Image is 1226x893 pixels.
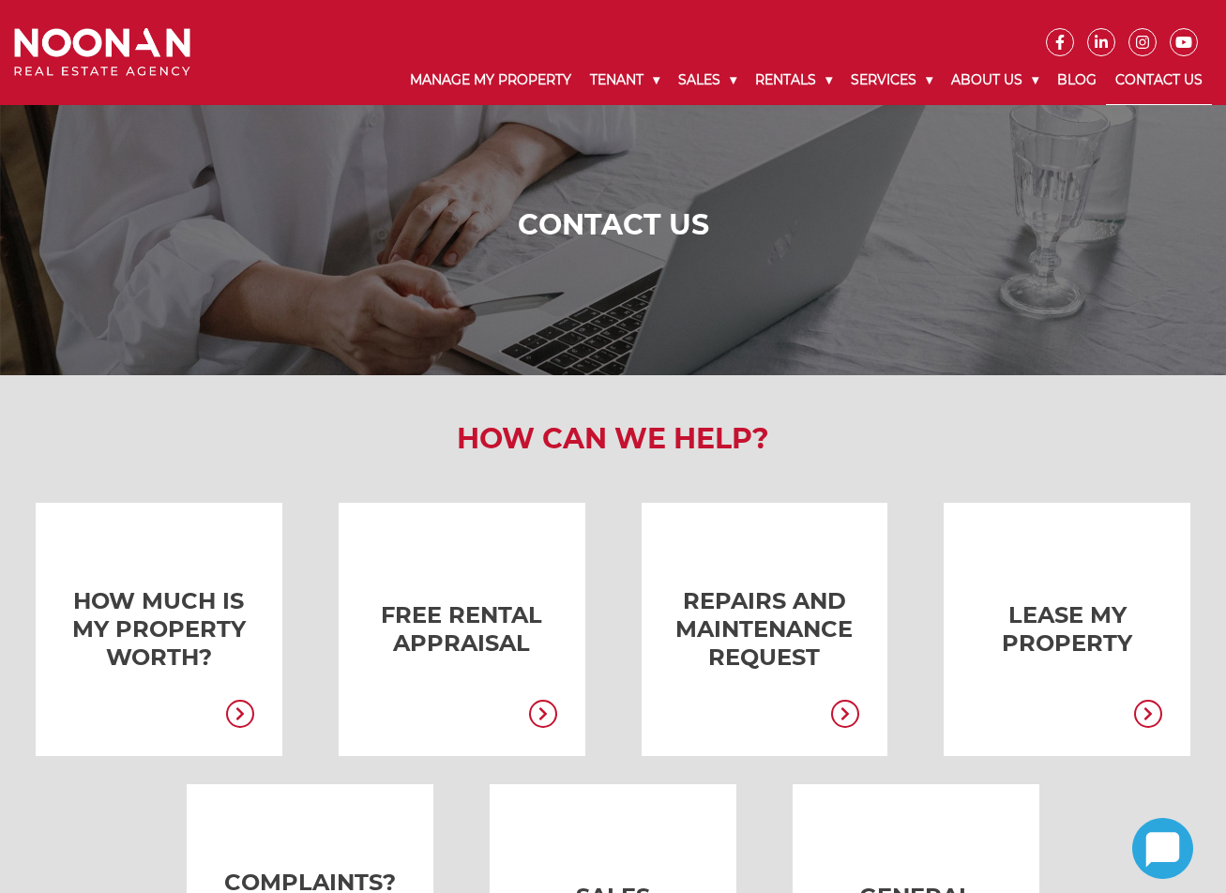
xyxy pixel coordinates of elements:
[1106,56,1212,105] a: Contact Us
[942,56,1048,104] a: About Us
[401,56,581,104] a: Manage My Property
[1048,56,1106,104] a: Blog
[19,208,1207,242] h1: Contact Us
[581,56,669,104] a: Tenant
[746,56,841,104] a: Rentals
[14,28,190,77] img: Noonan Real Estate Agency
[841,56,942,104] a: Services
[669,56,746,104] a: Sales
